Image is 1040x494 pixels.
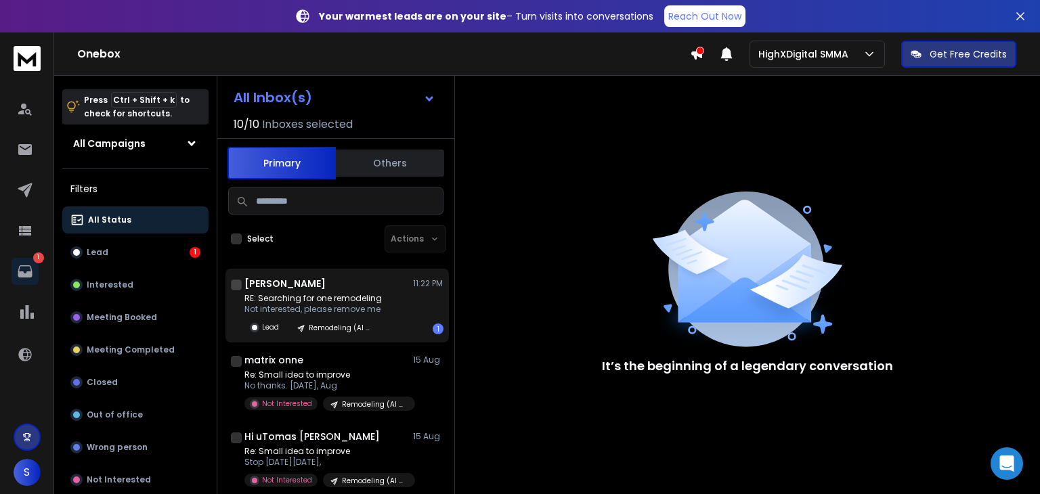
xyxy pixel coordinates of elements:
[87,377,118,388] p: Closed
[62,206,209,233] button: All Status
[234,91,312,104] h1: All Inbox(s)
[84,93,190,120] p: Press to check for shortcuts.
[14,459,41,486] button: S
[930,47,1007,61] p: Get Free Credits
[244,369,407,380] p: Re: Small idea to improve
[244,380,407,391] p: No thanks. [DATE], Aug
[223,84,446,111] button: All Inbox(s)
[111,92,177,108] span: Ctrl + Shift + k
[244,430,380,443] h1: Hi uTomas [PERSON_NAME]
[244,277,326,290] h1: [PERSON_NAME]
[73,137,146,150] h1: All Campaigns
[664,5,745,27] a: Reach Out Now
[87,247,108,258] p: Lead
[342,399,407,409] p: Remodeling (AI hybrid system)
[262,116,353,133] h3: Inboxes selected
[668,9,741,23] p: Reach Out Now
[247,233,274,244] label: Select
[413,431,443,442] p: 15 Aug
[227,147,336,179] button: Primary
[62,369,209,396] button: Closed
[758,47,854,61] p: HighXDigital SMMA
[262,475,312,485] p: Not Interested
[244,293,382,304] p: RE: Searching for one remodeling
[62,466,209,493] button: Not Interested
[87,279,133,290] p: Interested
[87,474,151,485] p: Not Interested
[88,215,131,225] p: All Status
[87,442,148,453] p: Wrong person
[62,434,209,461] button: Wrong person
[77,46,690,62] h1: Onebox
[62,336,209,363] button: Meeting Completed
[190,247,200,258] div: 1
[991,447,1023,480] div: Open Intercom Messenger
[87,344,175,355] p: Meeting Completed
[244,457,407,468] p: Stop [DATE][DATE],
[262,399,312,409] p: Not Interested
[62,179,209,198] h3: Filters
[12,258,39,285] a: 1
[342,476,407,486] p: Remodeling (AI hybrid system)
[413,278,443,289] p: 11:22 PM
[602,357,893,376] p: It’s the beginning of a legendary conversation
[309,323,374,333] p: Remodeling (AI hybrid system) - [US_STATE]
[901,41,1016,68] button: Get Free Credits
[14,46,41,71] img: logo
[319,9,653,23] p: – Turn visits into conversations
[62,271,209,298] button: Interested
[244,353,303,367] h1: matrix onne
[319,9,506,23] strong: Your warmest leads are on your site
[262,322,279,332] p: Lead
[62,304,209,331] button: Meeting Booked
[62,130,209,157] button: All Campaigns
[87,409,143,420] p: Out of office
[33,252,44,263] p: 1
[413,355,443,365] p: 15 Aug
[62,401,209,428] button: Out of office
[433,323,443,334] div: 1
[87,312,157,323] p: Meeting Booked
[62,239,209,266] button: Lead1
[234,116,259,133] span: 10 / 10
[244,304,382,315] p: Not interested, please remove me
[244,446,407,457] p: Re: Small idea to improve
[336,148,444,178] button: Others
